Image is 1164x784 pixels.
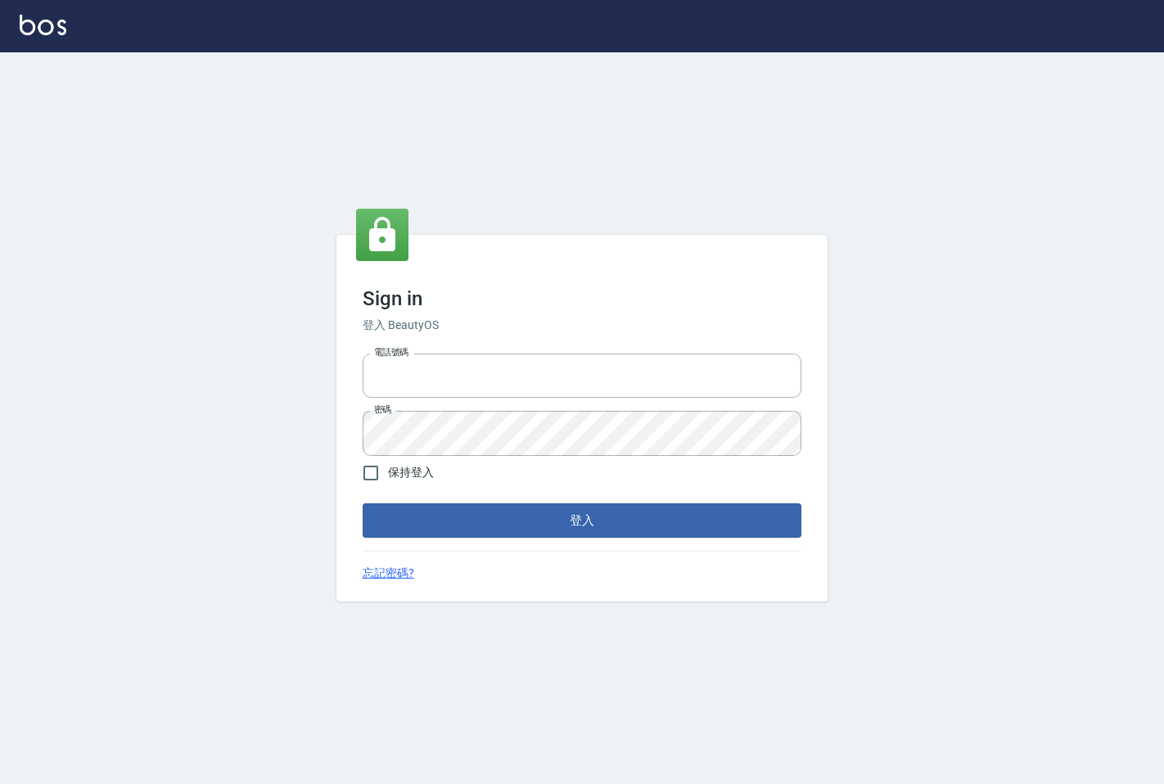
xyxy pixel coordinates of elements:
img: Logo [20,15,66,35]
label: 電話號碼 [374,346,408,358]
button: 登入 [363,503,801,538]
h3: Sign in [363,287,801,310]
label: 密碼 [374,403,391,416]
span: 保持登入 [388,464,434,481]
h6: 登入 BeautyOS [363,317,801,334]
a: 忘記密碼? [363,565,414,582]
